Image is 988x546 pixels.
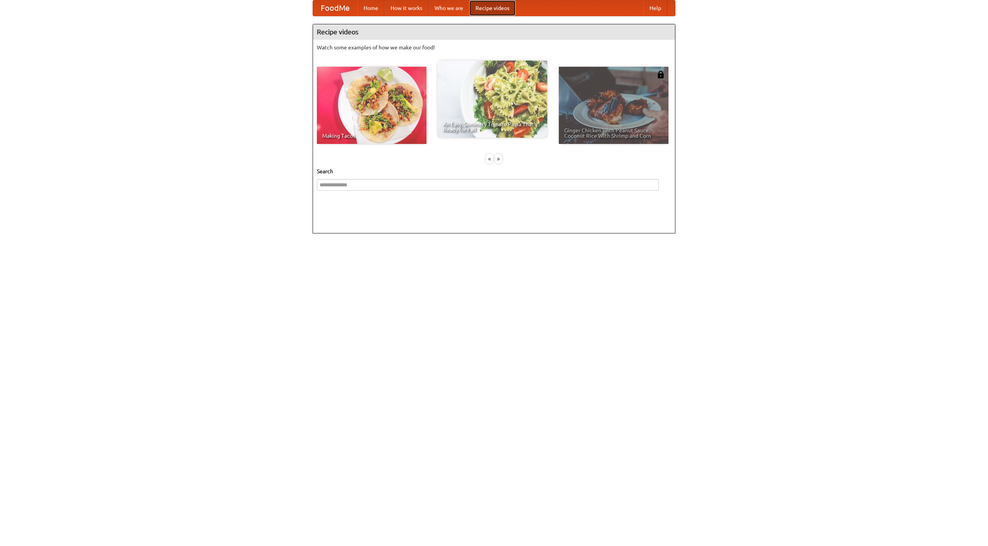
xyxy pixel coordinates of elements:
a: Help [643,0,667,16]
a: Home [357,0,384,16]
a: Recipe videos [469,0,516,16]
div: » [495,154,502,164]
img: 483408.png [657,71,665,78]
h5: Search [317,167,671,175]
a: Who we are [428,0,469,16]
span: Making Tacos [322,133,421,139]
a: FoodMe [313,0,357,16]
a: How it works [384,0,428,16]
span: An Easy, Summery Tomato Pasta That's Ready for Fall [443,122,542,132]
p: Watch some examples of how we make our food! [317,44,671,51]
h4: Recipe videos [313,24,675,40]
a: An Easy, Summery Tomato Pasta That's Ready for Fall [438,61,547,138]
a: Making Tacos [317,67,426,144]
div: « [486,154,493,164]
